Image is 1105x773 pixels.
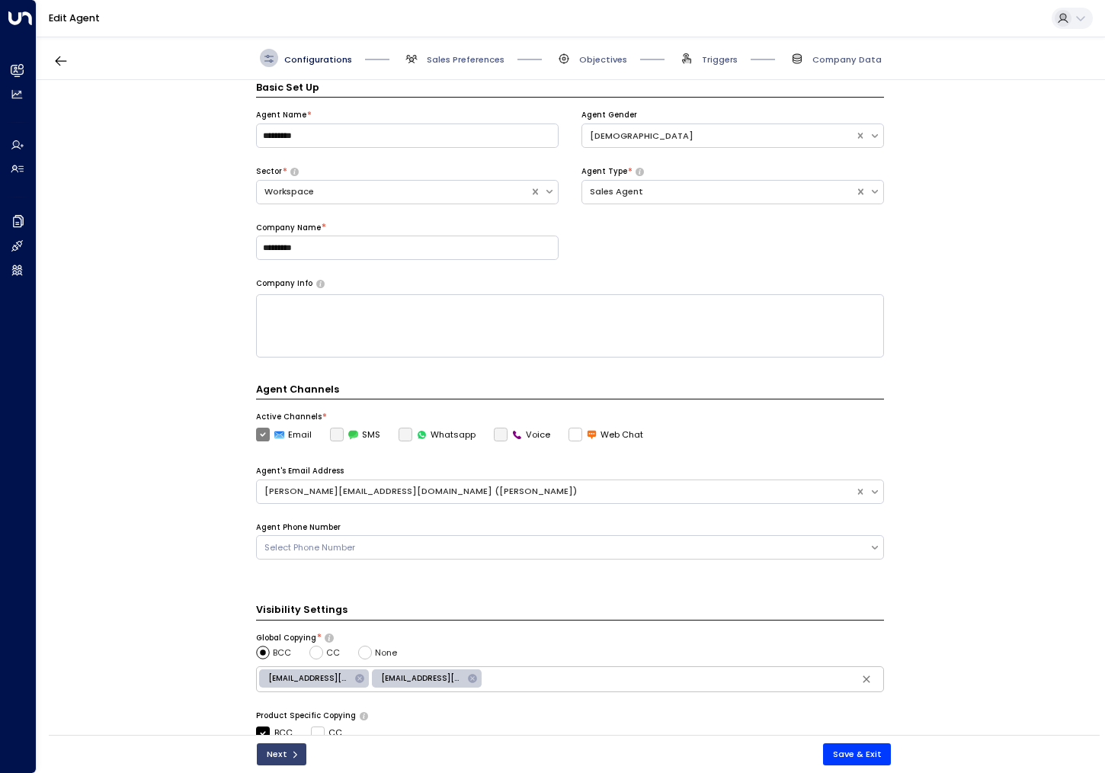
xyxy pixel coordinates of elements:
span: BCC [273,646,291,659]
span: None [375,646,397,659]
label: Web Chat [569,428,643,441]
label: Agent Gender [581,110,637,120]
label: Active Channels [256,412,322,422]
span: CC [326,646,340,659]
label: Company Info [256,278,312,289]
span: Company Data [812,53,882,66]
div: [EMAIL_ADDRESS][DOMAIN_NAME] [372,669,482,688]
span: Triggers [702,53,738,66]
label: BCC [256,726,293,740]
label: Company Name [256,223,321,233]
div: [PERSON_NAME][EMAIL_ADDRESS][DOMAIN_NAME] ([PERSON_NAME]) [264,485,847,498]
span: Sales Preferences [427,53,504,66]
button: Save & Exit [823,743,892,765]
label: SMS [330,428,380,441]
button: Clear [857,669,876,689]
button: Choose whether the agent should include specific emails in the CC or BCC line of all outgoing ema... [325,633,333,641]
label: Product Specific Copying [256,710,356,721]
label: Agent's Email Address [256,466,344,476]
a: Edit Agent [49,11,100,24]
div: To activate this channel, please go to the Integrations page [399,428,476,441]
label: Whatsapp [399,428,476,441]
div: Workspace [264,185,522,198]
div: Select Phone Number [264,541,862,554]
h3: Visibility Settings [256,602,884,620]
button: Select whether your copilot will handle inquiries directly from leads or from brokers representin... [290,168,299,175]
div: To activate this channel, please go to the Integrations page [330,428,380,441]
label: Email [256,428,312,441]
span: [EMAIL_ADDRESS][DOMAIN_NAME] [372,673,472,684]
label: Agent Phone Number [256,522,341,533]
span: [EMAIL_ADDRESS][DOMAIN_NAME] [259,673,359,684]
label: Agent Name [256,110,306,120]
h3: Basic Set Up [256,80,884,98]
button: Determine if there should be product-specific CC or BCC rules for all of the agent’s emails. Sele... [360,712,368,720]
div: Sales Agent [590,185,847,198]
button: Next [257,743,306,765]
div: To activate this channel, please go to the Integrations page [494,428,550,441]
label: CC [311,726,343,740]
span: Objectives [579,53,627,66]
label: Global Copying [256,633,316,643]
button: Provide a brief overview of your company, including your industry, products or services, and any ... [316,280,325,287]
span: Configurations [284,53,352,66]
h4: Agent Channels [256,382,884,399]
div: [EMAIL_ADDRESS][DOMAIN_NAME] [259,669,369,688]
label: Sector [256,166,282,177]
button: Select whether your copilot will handle inquiries directly from leads or from brokers representin... [636,168,644,175]
div: [DEMOGRAPHIC_DATA] [590,130,847,143]
label: Agent Type [581,166,627,177]
label: Voice [494,428,550,441]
